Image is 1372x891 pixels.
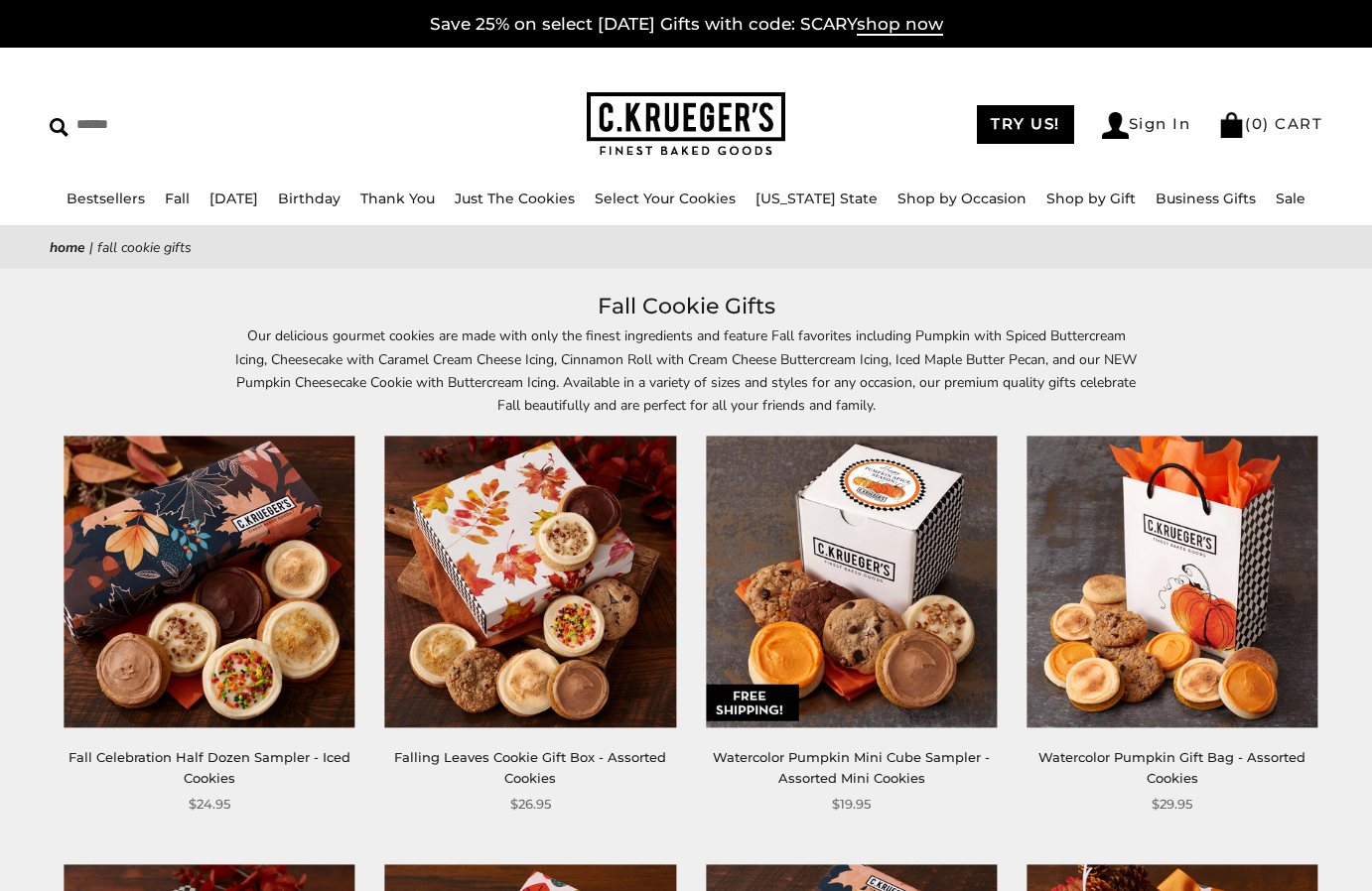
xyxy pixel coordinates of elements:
img: Fall Celebration Half Dozen Sampler - Iced Cookies [65,437,355,727]
a: Bestsellers [67,190,145,207]
img: Watercolor Pumpkin Mini Cube Sampler - Assorted Mini Cookies [706,437,997,727]
a: Shop by Occasion [897,190,1027,207]
a: Select Your Cookies [595,190,736,207]
span: Fall Cookie Gifts [97,238,192,257]
img: Account [1102,112,1129,139]
a: [DATE] [209,190,258,207]
h1: Fall Cookie Gifts [79,289,1293,324]
img: Falling Leaves Cookie Gift Box - Assorted Cookies [385,437,676,727]
a: Watercolor Pumpkin Mini Cube Sampler - Assorted Mini Cookies [713,749,990,786]
nav: breadcrumbs [50,236,1322,259]
span: $29.95 [1152,794,1192,815]
p: Our delicious gourmet cookies are made with only the finest ingredients and feature Fall favorite... [229,324,1143,416]
img: Watercolor Pumpkin Gift Bag - Assorted Cookies [1027,437,1317,727]
a: [US_STATE] State [755,190,878,207]
span: 0 [1252,114,1264,133]
a: Shop by Gift [1046,190,1136,207]
span: $26.95 [510,794,551,815]
a: Falling Leaves Cookie Gift Box - Assorted Cookies [394,749,666,786]
a: Thank You [360,190,435,207]
a: Save 25% on select [DATE] Gifts with code: SCARYshop now [430,14,943,36]
a: Sign In [1102,112,1191,139]
a: Birthday [278,190,341,207]
span: shop now [857,14,943,36]
a: Home [50,238,85,257]
a: Fall Celebration Half Dozen Sampler - Iced Cookies [69,749,350,786]
a: Watercolor Pumpkin Gift Bag - Assorted Cookies [1038,749,1305,786]
a: (0) CART [1218,114,1322,133]
a: TRY US! [977,105,1074,144]
a: Just The Cookies [455,190,575,207]
a: Fall [165,190,190,207]
span: $19.95 [832,794,871,815]
img: Search [50,118,69,137]
span: $24.95 [189,794,230,815]
img: C.KRUEGER'S [587,92,785,157]
a: Business Gifts [1156,190,1256,207]
img: Bag [1218,112,1245,138]
input: Search [50,109,346,140]
span: | [89,238,93,257]
a: Sale [1276,190,1305,207]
